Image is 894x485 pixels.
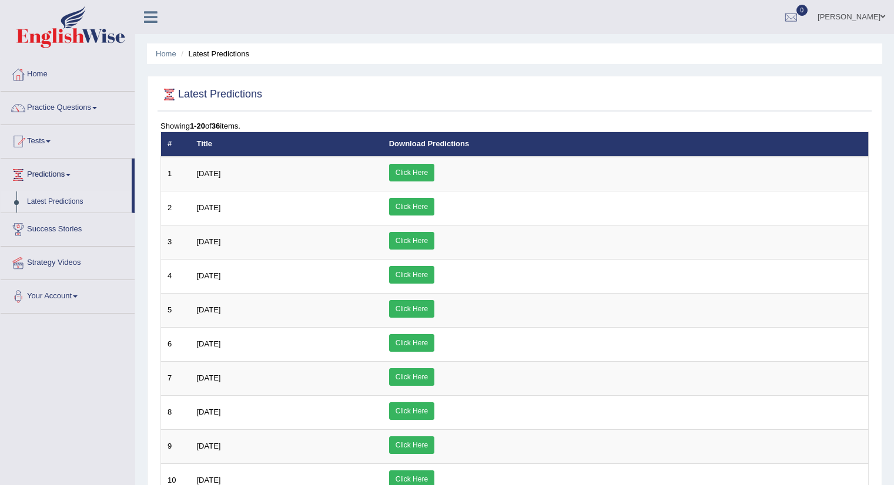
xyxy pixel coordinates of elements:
[22,191,132,213] a: Latest Predictions
[190,132,383,157] th: Title
[161,293,190,327] td: 5
[1,247,135,276] a: Strategy Videos
[1,213,135,242] a: Success Stories
[156,49,176,58] a: Home
[161,191,190,225] td: 2
[389,266,434,284] a: Click Here
[389,164,434,181] a: Click Here
[1,125,135,154] a: Tests
[197,407,221,416] span: [DATE]
[161,157,190,191] td: 1
[1,280,135,309] a: Your Account
[383,132,869,157] th: Download Predictions
[161,429,190,463] td: 9
[389,402,434,420] a: Click Here
[160,120,869,132] div: Showing of items.
[161,259,190,293] td: 4
[161,361,190,395] td: 7
[161,225,190,259] td: 3
[389,198,434,215] a: Click Here
[197,237,221,246] span: [DATE]
[796,5,808,16] span: 0
[389,232,434,250] a: Click Here
[197,203,221,212] span: [DATE]
[160,86,262,103] h2: Latest Predictions
[197,373,221,382] span: [DATE]
[161,395,190,429] td: 8
[178,48,249,59] li: Latest Predictions
[161,327,190,361] td: 6
[197,442,221,450] span: [DATE]
[190,122,205,130] b: 1-20
[197,339,221,348] span: [DATE]
[197,476,221,484] span: [DATE]
[1,92,135,121] a: Practice Questions
[389,436,434,454] a: Click Here
[389,300,434,318] a: Click Here
[197,169,221,178] span: [DATE]
[197,305,221,314] span: [DATE]
[161,132,190,157] th: #
[1,159,132,188] a: Predictions
[1,58,135,87] a: Home
[197,271,221,280] span: [DATE]
[389,334,434,352] a: Click Here
[389,368,434,386] a: Click Here
[212,122,220,130] b: 36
